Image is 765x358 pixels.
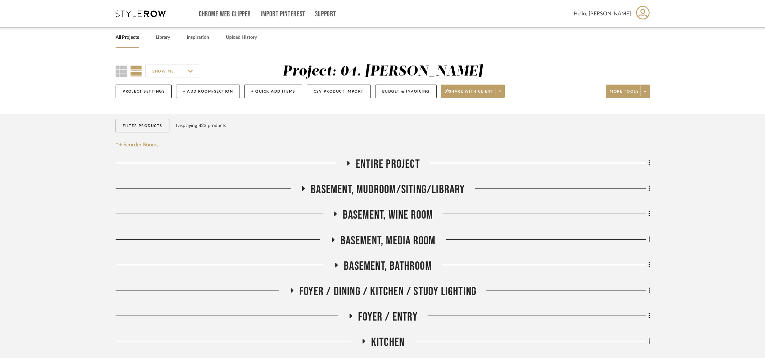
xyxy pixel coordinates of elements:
[156,33,170,42] a: Library
[445,89,494,99] span: Share with client
[574,10,631,18] span: Hello, [PERSON_NAME]
[344,259,432,273] span: Basement, Bathroom
[315,11,336,17] a: Support
[311,183,465,197] span: Basement, Mudroom/Siting/Library
[340,234,436,248] span: Basement, Media Room
[358,310,418,324] span: Foyer / Entry
[116,33,139,42] a: All Projects
[375,85,437,98] button: Budget & Invoicing
[343,208,433,222] span: Basement, Wine Room
[176,119,226,132] div: Displaying 823 products
[187,33,209,42] a: Inspiration
[371,335,405,350] span: Kitchen
[356,157,420,171] span: Entire Project
[116,85,172,98] button: Project Settings
[226,33,257,42] a: Upload History
[244,85,302,98] button: + Quick Add Items
[116,141,159,149] button: Reorder Rooms
[176,85,240,98] button: + Add Room/Section
[610,89,639,99] span: More tools
[123,141,159,149] span: Reorder Rooms
[261,11,305,17] a: Import Pinterest
[606,85,650,98] button: More tools
[116,119,169,133] button: Filter Products
[299,284,476,299] span: Foyer / Dining / Kitchen / Study Lighting
[199,11,251,17] a: Chrome Web Clipper
[441,85,505,98] button: Share with client
[283,65,483,79] div: Project: 04. [PERSON_NAME]
[307,85,371,98] button: CSV Product Import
